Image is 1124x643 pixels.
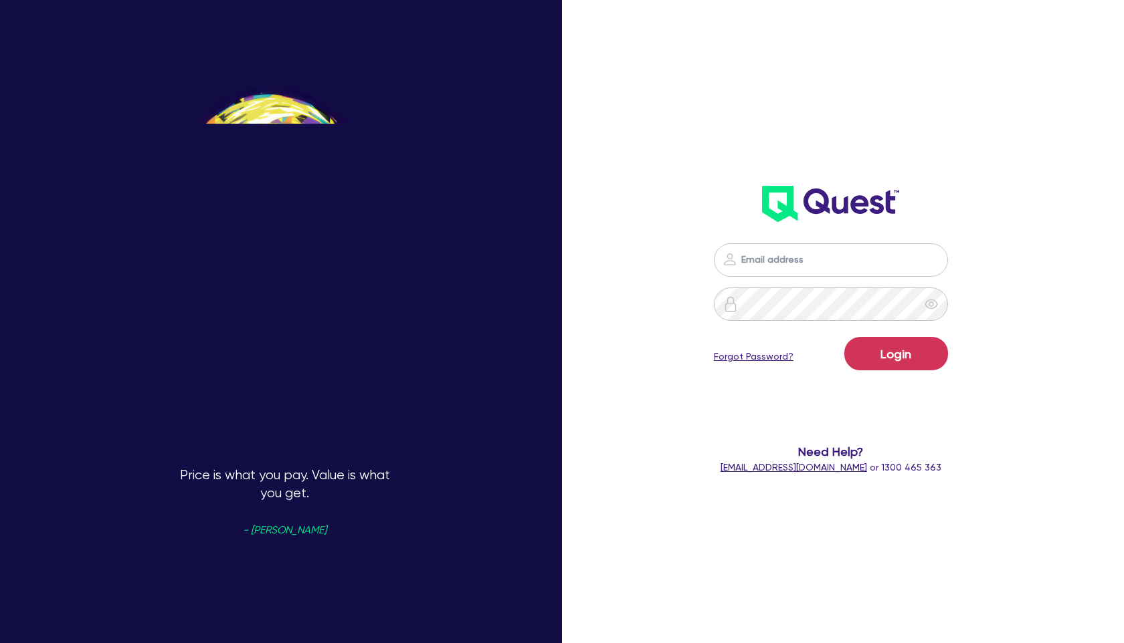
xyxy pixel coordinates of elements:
[844,337,948,370] button: Login
[925,297,938,311] span: eye
[762,186,899,222] img: wH2k97JdezQIQAAAABJRU5ErkJggg==
[683,442,979,461] span: Need Help?
[721,462,941,473] span: or 1300 465 363
[714,243,948,277] input: Email address
[722,251,738,267] img: icon-password
[714,350,793,364] a: Forgot Password?
[243,525,326,535] span: - [PERSON_NAME]
[723,296,739,312] img: icon-password
[721,462,867,473] a: [EMAIL_ADDRESS][DOMAIN_NAME]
